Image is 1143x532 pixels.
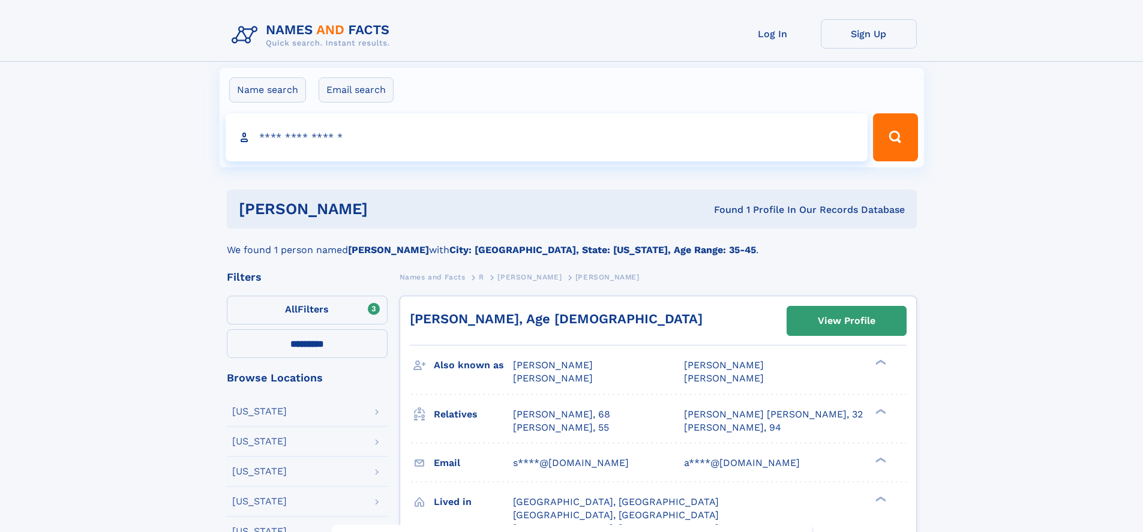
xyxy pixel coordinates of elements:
[232,407,287,416] div: [US_STATE]
[348,244,429,256] b: [PERSON_NAME]
[725,19,821,49] a: Log In
[434,404,513,425] h3: Relatives
[684,372,764,384] span: [PERSON_NAME]
[232,437,287,446] div: [US_STATE]
[872,359,887,366] div: ❯
[479,269,484,284] a: R
[410,311,703,326] a: [PERSON_NAME], Age [DEMOGRAPHIC_DATA]
[872,456,887,464] div: ❯
[229,77,306,103] label: Name search
[872,407,887,415] div: ❯
[232,497,287,506] div: [US_STATE]
[684,421,781,434] a: [PERSON_NAME], 94
[434,453,513,473] h3: Email
[449,244,756,256] b: City: [GEOGRAPHIC_DATA], State: [US_STATE], Age Range: 35-45
[513,421,609,434] a: [PERSON_NAME], 55
[285,303,298,315] span: All
[818,307,875,335] div: View Profile
[872,495,887,503] div: ❯
[513,359,593,371] span: [PERSON_NAME]
[497,273,562,281] span: [PERSON_NAME]
[227,272,388,282] div: Filters
[319,77,394,103] label: Email search
[434,492,513,512] h3: Lived in
[232,467,287,476] div: [US_STATE]
[479,273,484,281] span: R
[575,273,640,281] span: [PERSON_NAME]
[227,19,400,52] img: Logo Names and Facts
[684,408,863,421] a: [PERSON_NAME] [PERSON_NAME], 32
[541,203,905,217] div: Found 1 Profile In Our Records Database
[239,202,541,217] h1: [PERSON_NAME]
[227,229,917,257] div: We found 1 person named with .
[227,372,388,383] div: Browse Locations
[497,269,562,284] a: [PERSON_NAME]
[434,355,513,375] h3: Also known as
[513,408,610,421] a: [PERSON_NAME], 68
[400,269,466,284] a: Names and Facts
[513,496,719,507] span: [GEOGRAPHIC_DATA], [GEOGRAPHIC_DATA]
[513,509,719,521] span: [GEOGRAPHIC_DATA], [GEOGRAPHIC_DATA]
[227,296,388,324] label: Filters
[873,113,917,161] button: Search Button
[821,19,917,49] a: Sign Up
[684,359,764,371] span: [PERSON_NAME]
[513,372,593,384] span: [PERSON_NAME]
[787,306,906,335] a: View Profile
[226,113,868,161] input: search input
